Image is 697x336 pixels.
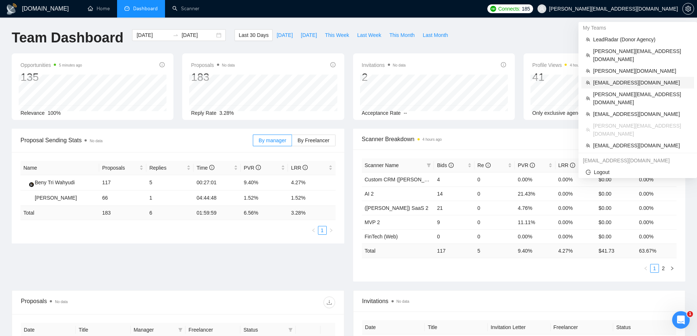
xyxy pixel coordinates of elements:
[177,324,184,335] span: filter
[297,137,329,143] span: By Freelancer
[586,168,690,176] span: Logout
[423,137,442,141] time: 4 hours ago
[6,3,18,15] img: logo
[515,201,555,215] td: 4.76%
[318,226,326,234] a: 1
[146,161,194,175] th: Replies
[99,190,146,206] td: 66
[490,6,496,12] img: upwork-logo.png
[191,110,216,116] span: Reply Rate
[659,264,668,273] li: 2
[636,229,677,243] td: 0.00%
[668,264,677,273] button: right
[256,165,261,170] span: info-circle
[687,311,693,317] span: 1
[172,5,199,12] a: searchScanner
[35,178,75,186] div: Beny Tri Wahyudi
[672,311,690,329] iframe: Intercom live chat
[362,297,677,306] span: Invitations
[636,186,677,201] td: 0.00%
[124,6,130,11] span: dashboard
[327,226,336,235] button: right
[146,206,194,220] td: 6
[362,243,434,258] td: Total
[12,29,123,46] h1: Team Dashboard
[434,229,474,243] td: 0
[425,320,488,335] th: Title
[593,110,690,118] span: [EMAIL_ADDRESS][DOMAIN_NAME]
[330,62,336,67] span: info-circle
[178,328,183,332] span: filter
[636,243,677,258] td: 63.67 %
[593,90,690,106] span: [PERSON_NAME][EMAIL_ADDRESS][DOMAIN_NAME]
[287,324,294,335] span: filter
[586,69,590,73] span: team
[586,128,590,132] span: team
[209,165,214,170] span: info-circle
[515,172,555,186] td: 0.00%
[578,22,697,34] div: My Teams
[20,136,253,145] span: Proposal Sending Stats
[613,320,676,335] th: Status
[21,297,178,308] div: Proposals
[301,31,317,39] span: [DATE]
[641,264,650,273] button: left
[475,243,515,258] td: 5
[277,31,293,39] span: [DATE]
[365,219,380,225] a: MVP 2
[682,3,694,15] button: setting
[437,162,453,168] span: Bids
[318,226,327,235] li: 1
[20,70,82,84] div: 135
[365,205,428,211] a: ([PERSON_NAME]) SaaS 2
[586,53,590,57] span: team
[241,206,288,220] td: 6.56 %
[650,264,659,273] li: 1
[321,29,353,41] button: This Week
[88,5,110,12] a: homeHome
[241,175,288,190] td: 9.40%
[160,62,165,67] span: info-circle
[555,243,596,258] td: 4.27 %
[434,201,474,215] td: 21
[596,201,636,215] td: $0.00
[488,320,551,335] th: Invitation Letter
[636,215,677,229] td: 0.00%
[385,29,419,41] button: This Month
[475,229,515,243] td: 0
[134,326,175,334] span: Manager
[393,63,406,67] span: No data
[146,190,194,206] td: 1
[191,70,235,84] div: 183
[522,5,530,13] span: 185
[196,165,214,171] span: Time
[475,215,515,229] td: 0
[323,297,335,308] button: download
[515,186,555,201] td: 21.43%
[449,163,454,168] span: info-circle
[670,266,674,271] span: right
[20,61,82,69] span: Opportunities
[425,160,432,171] span: filter
[596,186,636,201] td: $0.00
[259,137,286,143] span: By manager
[136,31,170,39] input: Start date
[659,264,667,272] a: 2
[55,300,68,304] span: No data
[515,243,555,258] td: 9.40 %
[324,299,335,305] span: download
[303,165,308,170] span: info-circle
[578,155,697,166] div: dima.mirov@gigradar.io
[532,70,589,84] div: 41
[362,135,677,144] span: Scanner Breakdown
[644,266,648,271] span: left
[327,226,336,235] li: Next Page
[477,162,491,168] span: Re
[362,320,425,335] th: Date
[475,201,515,215] td: 0
[222,63,235,67] span: No data
[555,229,596,243] td: 0.00%
[558,162,575,168] span: LRR
[365,191,374,197] a: AI 2
[539,6,544,11] span: user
